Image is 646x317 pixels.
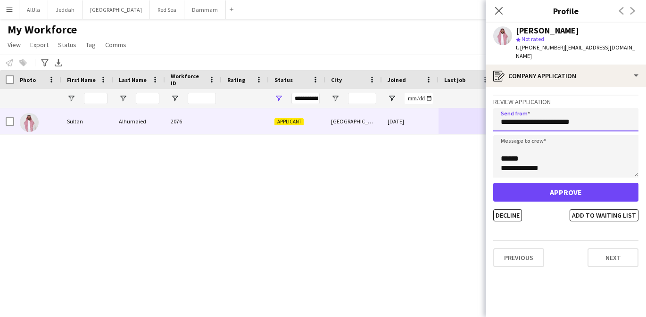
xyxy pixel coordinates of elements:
button: Open Filter Menu [119,94,127,103]
button: Add to waiting list [570,209,638,221]
h3: Review Application [493,98,638,106]
a: Status [54,39,80,51]
a: Comms [101,39,130,51]
span: My Workforce [8,23,77,37]
span: Photo [20,76,36,83]
span: Joined [388,76,406,83]
span: Not rated [522,35,544,42]
span: Comms [105,41,126,49]
button: Previous [493,248,544,267]
div: [DATE] [382,108,439,134]
input: First Name Filter Input [84,93,108,104]
div: Sultan [61,108,113,134]
span: Workforce ID [171,73,205,87]
div: [PERSON_NAME] [516,26,579,35]
input: City Filter Input [348,93,376,104]
span: Tag [86,41,96,49]
span: Last Name [119,76,147,83]
span: Status [274,76,293,83]
div: Alhumaied [113,108,165,134]
button: Dammam [184,0,226,19]
span: Applicant [274,118,304,125]
div: 2076 [165,108,222,134]
button: Open Filter Menu [388,94,396,103]
a: Export [26,39,52,51]
app-action-btn: Export XLSX [53,57,64,68]
button: Approve [493,183,638,202]
span: Last job [444,76,465,83]
button: Open Filter Menu [67,94,75,103]
button: [GEOGRAPHIC_DATA] [83,0,150,19]
app-action-btn: Advanced filters [39,57,50,68]
button: AlUla [19,0,48,19]
span: First Name [67,76,96,83]
span: View [8,41,21,49]
h3: Profile [486,5,646,17]
button: Decline [493,209,522,221]
button: Jeddah [48,0,83,19]
a: View [4,39,25,51]
button: Open Filter Menu [331,94,340,103]
input: Last Name Filter Input [136,93,159,104]
span: City [331,76,342,83]
span: Export [30,41,49,49]
span: Status [58,41,76,49]
button: Red Sea [150,0,184,19]
div: [GEOGRAPHIC_DATA] [325,108,382,134]
button: Open Filter Menu [274,94,283,103]
span: Rating [227,76,245,83]
input: Joined Filter Input [405,93,433,104]
img: Sultan Alhumaied [20,113,39,132]
span: | [EMAIL_ADDRESS][DOMAIN_NAME] [516,44,635,59]
button: Open Filter Menu [171,94,179,103]
a: Tag [82,39,99,51]
span: t. [PHONE_NUMBER] [516,44,565,51]
input: Workforce ID Filter Input [188,93,216,104]
div: Company application [486,65,646,87]
button: Next [588,248,638,267]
